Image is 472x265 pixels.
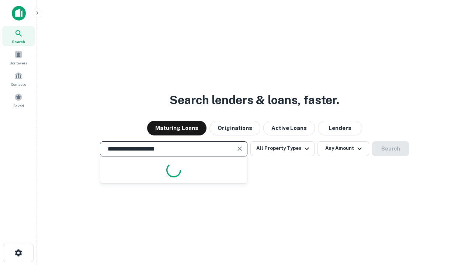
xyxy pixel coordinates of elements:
[13,103,24,109] span: Saved
[12,6,26,21] img: capitalize-icon.png
[209,121,260,135] button: Originations
[250,141,315,156] button: All Property Types
[147,121,206,135] button: Maturing Loans
[317,141,369,156] button: Any Amount
[2,47,35,67] a: Borrowers
[2,90,35,110] a: Saved
[12,39,25,45] span: Search
[318,121,362,135] button: Lenders
[2,69,35,89] a: Contacts
[263,121,315,135] button: Active Loans
[11,81,26,87] span: Contacts
[170,91,339,109] h3: Search lenders & loans, faster.
[435,206,472,241] iframe: Chat Widget
[10,60,27,66] span: Borrowers
[2,26,35,46] a: Search
[235,144,245,154] button: Clear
